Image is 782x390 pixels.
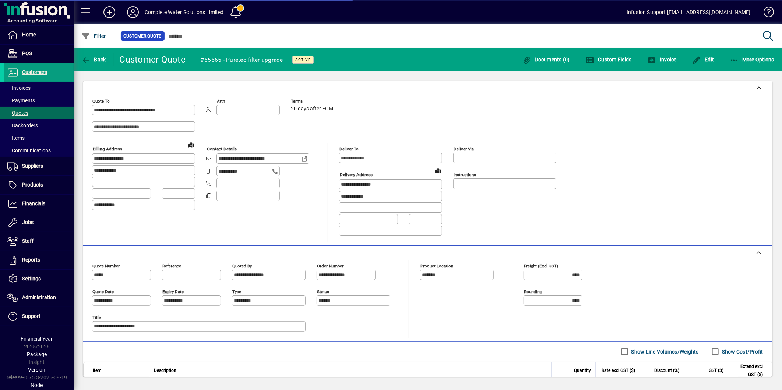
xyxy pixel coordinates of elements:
[162,263,181,268] mat-label: Reference
[92,263,120,268] mat-label: Quote number
[232,289,241,294] mat-label: Type
[81,57,106,63] span: Back
[584,53,634,66] button: Custom Fields
[120,54,186,65] div: Customer Quote
[4,26,74,44] a: Home
[7,110,28,116] span: Quotes
[81,33,106,39] span: Filter
[31,382,43,388] span: Node
[728,53,776,66] button: More Options
[162,289,184,294] mat-label: Expiry date
[574,366,591,375] span: Quantity
[420,263,453,268] mat-label: Product location
[4,195,74,213] a: Financials
[22,294,56,300] span: Administration
[730,57,775,63] span: More Options
[22,182,43,188] span: Products
[22,69,47,75] span: Customers
[22,238,34,244] span: Staff
[92,289,114,294] mat-label: Quote date
[7,123,38,128] span: Backorders
[22,219,34,225] span: Jobs
[295,57,311,62] span: Active
[4,213,74,232] a: Jobs
[733,362,763,379] span: Extend excl GST ($)
[201,54,283,66] div: #65565 - Puretec filter upgrade
[454,146,474,152] mat-label: Deliver via
[602,366,635,375] span: Rate excl GST ($)
[645,53,679,66] button: Invoice
[21,336,53,342] span: Financial Year
[758,1,773,25] a: Knowledge Base
[121,6,145,19] button: Profile
[4,107,74,119] a: Quotes
[92,99,110,104] mat-label: Quote To
[721,348,763,355] label: Show Cost/Profit
[4,119,74,132] a: Backorders
[520,53,572,66] button: Documents (0)
[291,99,335,104] span: Terms
[454,172,476,177] mat-label: Instructions
[4,176,74,194] a: Products
[27,351,47,357] span: Package
[647,57,677,63] span: Invoice
[232,263,252,268] mat-label: Quoted by
[93,366,102,375] span: Item
[217,99,225,104] mat-label: Attn
[4,232,74,251] a: Staff
[654,366,679,375] span: Discount (%)
[4,45,74,63] a: POS
[22,276,41,281] span: Settings
[627,6,751,18] div: Infusion Support [EMAIL_ADDRESS][DOMAIN_NAME]
[22,257,40,263] span: Reports
[317,263,344,268] mat-label: Order number
[4,251,74,269] a: Reports
[22,201,45,206] span: Financials
[524,263,558,268] mat-label: Freight (excl GST)
[92,315,101,320] mat-label: Title
[7,85,31,91] span: Invoices
[4,288,74,307] a: Administration
[124,32,162,40] span: Customer Quote
[80,29,108,43] button: Filter
[4,132,74,144] a: Items
[4,157,74,175] a: Suppliers
[4,270,74,288] a: Settings
[4,307,74,326] a: Support
[522,57,570,63] span: Documents (0)
[80,53,108,66] button: Back
[28,367,46,373] span: Version
[317,289,329,294] mat-label: Status
[145,6,224,18] div: Complete Water Solutions Limited
[432,164,444,176] a: View on map
[4,94,74,107] a: Payments
[291,106,333,112] span: 20 days after EOM
[22,50,32,56] span: POS
[22,163,43,169] span: Suppliers
[690,53,716,66] button: Edit
[98,6,121,19] button: Add
[709,366,723,375] span: GST ($)
[7,97,35,103] span: Payments
[630,348,699,355] label: Show Line Volumes/Weights
[22,313,40,319] span: Support
[585,57,632,63] span: Custom Fields
[4,144,74,157] a: Communications
[4,82,74,94] a: Invoices
[7,148,51,153] span: Communications
[524,289,542,294] mat-label: Rounding
[74,53,114,66] app-page-header-button: Back
[339,146,359,152] mat-label: Deliver To
[185,139,197,150] a: View on map
[7,135,25,141] span: Items
[154,366,176,375] span: Description
[22,32,36,38] span: Home
[692,57,714,63] span: Edit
